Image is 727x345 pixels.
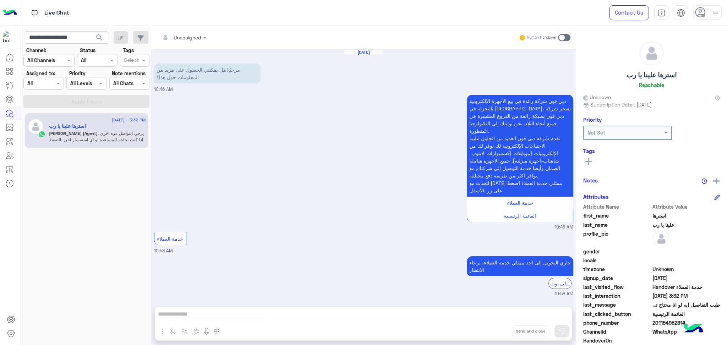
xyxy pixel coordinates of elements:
img: defaultAdmin.png [652,230,670,248]
span: 2025-08-12T12:32:18.371Z [652,292,720,300]
div: الرجوع الى بوت [548,278,572,289]
label: Priority [69,70,86,77]
span: خدمة العملاء [157,236,183,242]
span: last_interaction [583,292,651,300]
span: القائمة الرئيسية [652,310,720,318]
h6: [DATE] [344,50,383,55]
h6: Notes [583,177,598,184]
span: 10:58 AM [392,298,413,304]
a: Contact Us [609,5,649,20]
p: 12/8/2025, 10:46 AM [154,64,261,83]
span: ChannelId [583,328,651,335]
label: Status [80,46,95,54]
span: search [95,33,104,42]
span: Attribute Value [652,203,720,210]
h6: Tags [583,148,720,154]
span: null [652,257,720,264]
img: tab [677,9,685,17]
img: defaultAdmin.png [640,41,664,65]
span: [PERSON_NAME] (Agent) [49,131,98,136]
span: 2025-08-12T07:46:40.76Z [652,274,720,282]
span: signup_date [583,274,651,282]
h6: Attributes [583,193,608,200]
p: Conversation was assigned to cx [154,297,573,305]
span: null [652,248,720,255]
span: 201154952814 [652,319,720,327]
span: first_name [583,212,651,219]
span: علينا يا رب [652,221,720,229]
span: locale [583,257,651,264]
span: طيب التفاصيل ايه لو انا محتاج تليفون [652,301,720,308]
span: Handover خدمة العملاء [652,283,720,291]
span: استرها [652,212,720,219]
small: Human Handover [527,35,557,40]
img: WhatsApp [38,131,45,138]
span: 10:46 AM [554,224,573,231]
span: 10:58 AM [554,291,573,297]
p: 12/8/2025, 10:46 AM [467,95,573,197]
label: Channel: [26,46,46,54]
span: last_name [583,221,651,229]
img: defaultAdmin.png [28,119,44,135]
img: 1403182699927242 [3,31,16,44]
span: profile_pic [583,230,651,246]
h5: استرها علينا يا رب [627,71,677,79]
span: خدمة العملاء [507,200,533,206]
span: phone_number [583,319,651,327]
span: Attribute Name [583,203,651,210]
img: Logo [3,5,17,20]
button: search [91,31,108,46]
label: Assigned to: [26,70,55,77]
span: timezone [583,265,651,273]
img: tab [657,9,666,17]
span: Unknown [583,93,611,101]
span: last_message [583,301,651,308]
span: 10:46 AM [154,87,173,92]
img: hulul-logo.png [681,317,706,341]
h6: Priority [583,116,602,123]
label: Note mentions [112,70,146,77]
a: tab [654,5,668,20]
h5: استرها علينا يا رب [49,123,86,129]
img: add [713,178,720,184]
span: 10:58 AM [154,248,173,253]
span: HandoverOn [583,337,651,344]
span: القائمة الرئيسية [504,213,536,219]
span: gender [583,248,651,255]
span: last_visited_flow [583,283,651,291]
img: notes [701,178,707,184]
label: Tags [123,46,134,54]
h6: Reachable [639,82,664,88]
button: Send and close [512,325,549,337]
p: 12/8/2025, 10:58 AM [467,256,573,276]
div: Select [123,56,139,65]
img: profile [711,9,720,17]
span: Subscription Date : [DATE] [590,101,652,108]
button: Apply Filters [23,95,149,108]
span: 2 [652,328,720,335]
img: tab [30,8,39,17]
p: Live Chat [44,8,69,18]
span: last_clicked_button [583,310,651,318]
span: Unknown [652,265,720,273]
span: null [652,337,720,344]
span: [DATE] - 3:32 PM [112,117,146,123]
